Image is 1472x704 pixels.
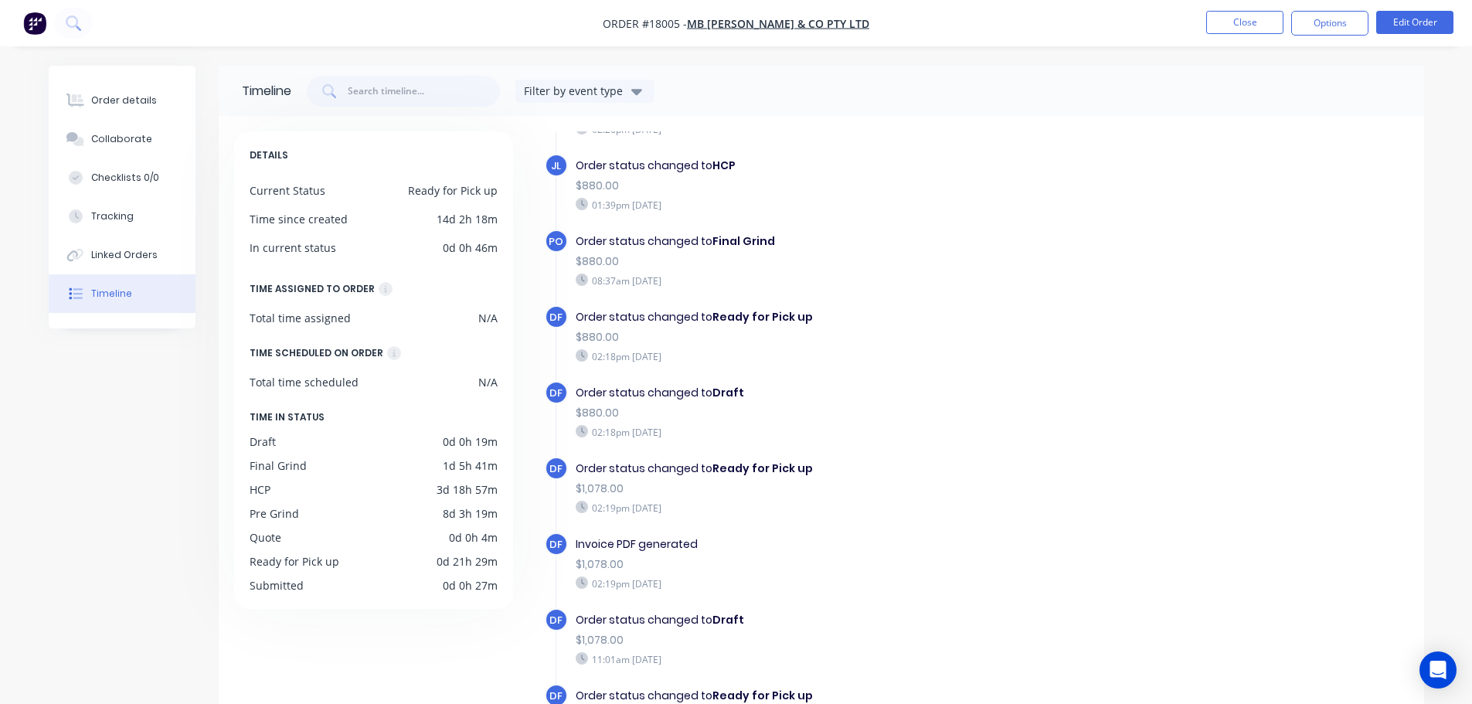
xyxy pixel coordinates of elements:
[437,481,498,498] div: 3d 18h 57m
[576,309,1110,325] div: Order status changed to
[250,481,270,498] div: HCP
[443,505,498,522] div: 8d 3h 19m
[576,349,1110,363] div: 02:18pm [DATE]
[443,457,498,474] div: 1d 5h 41m
[549,537,563,552] span: DF
[23,12,46,35] img: Factory
[250,211,348,227] div: Time since created
[250,182,325,199] div: Current Status
[712,461,813,476] b: Ready for Pick up
[687,16,869,31] a: MB [PERSON_NAME] & Co Pty Ltd
[250,240,336,256] div: In current status
[712,612,744,627] b: Draft
[91,171,159,185] div: Checklists 0/0
[712,688,813,703] b: Ready for Pick up
[242,82,291,100] div: Timeline
[549,689,563,703] span: DF
[549,613,563,627] span: DF
[443,577,498,593] div: 0d 0h 27m
[515,80,654,103] button: Filter by event type
[250,529,281,546] div: Quote
[576,576,1110,590] div: 02:19pm [DATE]
[49,274,195,313] button: Timeline
[250,147,288,164] span: DETAILS
[250,434,276,450] div: Draft
[478,374,498,390] div: N/A
[250,409,325,426] span: TIME IN STATUS
[576,536,1110,553] div: Invoice PDF generated
[576,198,1110,212] div: 01:39pm [DATE]
[1419,651,1457,689] div: Open Intercom Messenger
[1206,11,1283,34] button: Close
[437,211,498,227] div: 14d 2h 18m
[576,652,1110,666] div: 11:01am [DATE]
[49,120,195,158] button: Collaborate
[712,158,736,173] b: HCP
[443,240,498,256] div: 0d 0h 46m
[576,556,1110,573] div: $1,078.00
[250,457,307,474] div: Final Grind
[443,434,498,450] div: 0d 0h 19m
[576,253,1110,270] div: $880.00
[91,132,152,146] div: Collaborate
[576,501,1110,515] div: 02:19pm [DATE]
[549,310,563,325] span: DF
[576,461,1110,477] div: Order status changed to
[91,248,158,262] div: Linked Orders
[250,345,383,362] div: TIME SCHEDULED ON ORDER
[524,83,627,99] div: Filter by event type
[712,309,813,325] b: Ready for Pick up
[91,94,157,107] div: Order details
[49,197,195,236] button: Tracking
[478,310,498,326] div: N/A
[576,481,1110,497] div: $1,078.00
[49,81,195,120] button: Order details
[551,158,561,173] span: Jl
[250,281,375,298] div: TIME ASSIGNED TO ORDER
[603,16,687,31] span: Order #18005 -
[576,274,1110,287] div: 08:37am [DATE]
[576,233,1110,250] div: Order status changed to
[449,529,498,546] div: 0d 0h 4m
[712,385,744,400] b: Draft
[576,385,1110,401] div: Order status changed to
[49,158,195,197] button: Checklists 0/0
[250,553,339,570] div: Ready for Pick up
[250,577,304,593] div: Submitted
[576,612,1110,628] div: Order status changed to
[576,405,1110,421] div: $880.00
[1291,11,1368,36] button: Options
[576,158,1110,174] div: Order status changed to
[576,425,1110,439] div: 02:18pm [DATE]
[49,236,195,274] button: Linked Orders
[549,461,563,476] span: DF
[408,182,498,199] div: Ready for Pick up
[250,505,299,522] div: Pre Grind
[576,178,1110,194] div: $880.00
[549,386,563,400] span: DF
[250,310,351,326] div: Total time assigned
[549,234,563,249] span: PO
[576,688,1110,704] div: Order status changed to
[250,374,359,390] div: Total time scheduled
[712,233,775,249] b: Final Grind
[437,553,498,570] div: 0d 21h 29m
[576,632,1110,648] div: $1,078.00
[91,287,132,301] div: Timeline
[576,329,1110,345] div: $880.00
[91,209,134,223] div: Tracking
[1376,11,1453,34] button: Edit Order
[348,84,473,98] input: Search timeline...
